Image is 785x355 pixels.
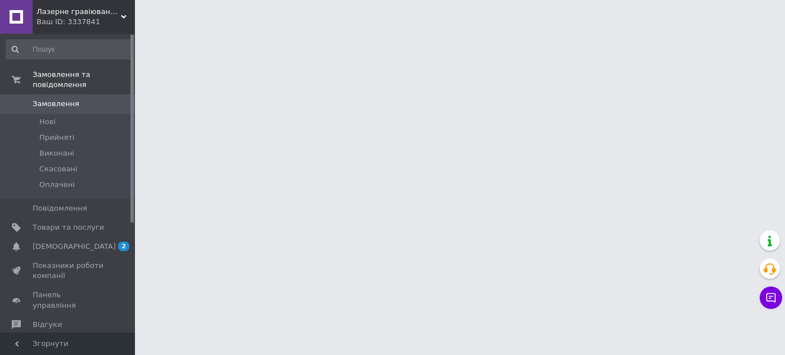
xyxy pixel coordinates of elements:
span: Нові [39,117,56,127]
span: Замовлення [33,99,79,109]
span: Прийняті [39,133,74,143]
span: Виконані [39,148,74,158]
span: Повідомлення [33,203,87,213]
span: [DEMOGRAPHIC_DATA] [33,242,116,252]
span: Відгуки [33,320,62,330]
span: Показники роботи компанії [33,261,104,281]
span: Лазерне гравіювання LaserB1000 [37,7,121,17]
div: Ваш ID: 3337841 [37,17,135,27]
span: Товари та послуги [33,222,104,233]
span: Скасовані [39,164,78,174]
input: Пошук [6,39,133,60]
span: 2 [118,242,129,251]
button: Чат з покупцем [760,286,782,309]
span: Замовлення та повідомлення [33,70,135,90]
span: Оплачені [39,180,75,190]
span: Панель управління [33,290,104,310]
